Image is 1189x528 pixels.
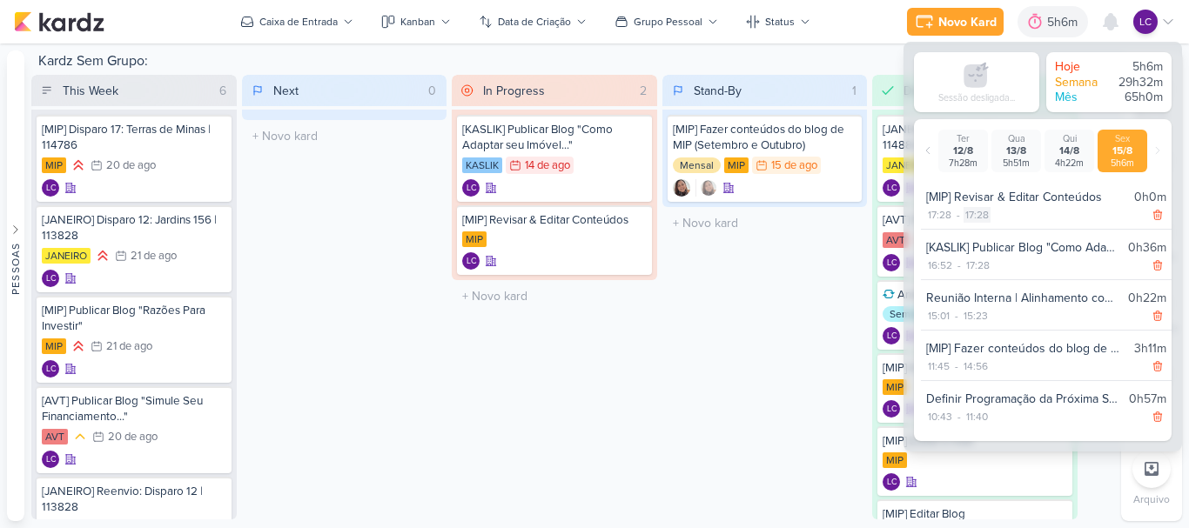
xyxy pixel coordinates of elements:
div: 5h6m [1047,13,1083,31]
img: Sharlene Khoury [673,179,690,197]
div: 17:28 [964,257,991,273]
p: LC [887,478,897,487]
div: MIP [883,452,907,468]
div: Sex [1101,133,1144,144]
div: 14:56 [962,358,990,374]
div: Definir Programação da Próxima Semana [926,390,1122,408]
div: - [954,257,964,273]
div: Qui [1048,133,1091,144]
div: 14 de ago [525,160,570,171]
div: 29h32m [1111,75,1163,90]
div: Criador(a): Laís Costa [462,179,480,197]
div: Criador(a): Laís Costa [883,179,900,197]
div: 0h22m [1128,289,1166,307]
div: [MIP] Editar Blog [883,506,1067,522]
div: 5h6m [1101,157,1144,169]
div: 5h51m [995,157,1038,169]
div: Colaboradores: Sharlene Khoury [695,179,717,197]
div: Laís Costa [883,254,900,271]
p: LC [46,184,56,193]
button: Pessoas [7,50,24,521]
div: Laís Costa [42,360,59,378]
div: 10:43 [926,409,954,424]
div: Criador(a): Laís Costa [883,254,900,271]
p: LC [46,365,56,374]
div: Prioridade Alta [94,247,111,264]
div: MIP [42,157,66,173]
div: Criador(a): Laís Costa [462,252,480,270]
div: 20 de ago [106,160,156,171]
div: [JANEIRO] Disparo 12: Jardins 156 | 113828 [42,212,226,244]
div: MIP [883,379,907,395]
div: 12/8 [942,144,984,157]
div: 2 [633,82,654,100]
div: Laís Costa [42,270,59,287]
div: Laís Costa [462,179,480,197]
div: [MIP] Fazer conteúdos do blog de MIP (Setembro e Outubro) [673,122,857,153]
div: [AVT] Publicar Blog "Simule Seu Financiamento..." [42,393,226,424]
div: 4h22m [1048,157,1091,169]
div: 3h11m [1134,339,1166,358]
div: 0h36m [1128,238,1166,257]
div: [MIP] Disparo 17: Terras de Minas | 114786 [42,122,226,153]
p: LC [46,275,56,284]
div: Laís Costa [883,473,900,491]
div: Criador(a): Laís Costa [42,360,59,378]
div: - [951,358,962,374]
input: + Novo kard [666,211,864,236]
div: Laís Costa [1133,10,1158,34]
button: Novo Kard [907,8,1004,36]
div: 20 de ago [108,431,158,443]
div: 5h6m [1111,59,1163,75]
p: LC [1139,14,1152,30]
div: Criador(a): Laís Costa [883,400,900,418]
div: Criador(a): Laís Costa [42,270,59,287]
div: Criador(a): Sharlene Khoury [673,179,690,197]
div: Semana [1055,75,1107,90]
div: Laís Costa [883,327,900,344]
div: Laís Costa [462,252,480,270]
div: [MIP] Publicar Blog "Razões Para Investir" [42,303,226,334]
img: kardz.app [14,11,104,32]
div: 21 de ago [131,251,177,262]
div: [KASLIK] Publicar Blog "Como Adaptar seu Imóvel..." [462,122,647,153]
div: Reunião Interna | Alinhamento com Inbound [926,289,1121,307]
div: 7h28m [942,157,984,169]
div: 13/8 [995,144,1038,157]
p: LC [46,456,56,465]
div: [JANEIRO] Reenvio: Disparo 12 | 113828 [42,484,226,515]
div: MIP [42,338,66,354]
div: 0h57m [1129,390,1166,408]
div: Ter [942,133,984,144]
div: 1 [845,82,863,100]
div: 0h0m [1134,188,1166,206]
div: - [953,207,964,223]
div: MIP [462,231,487,247]
div: [MIP] Fazer conteúdos do blog de MIP (Setembro e Outubro) [926,339,1127,358]
div: 17:28 [964,207,991,223]
p: LC [887,184,897,193]
div: Criador(a): Laís Costa [883,473,900,491]
input: + Novo kard [455,284,654,309]
div: Mensal [673,157,721,173]
div: AVT [42,429,68,444]
div: 14/8 [1048,144,1091,157]
div: Sessão desligada... [938,92,1015,104]
div: Hoje [1055,59,1107,75]
div: Criador(a): Laís Costa [42,179,59,197]
div: 16:52 [926,257,954,273]
div: AVT [883,232,909,248]
div: Novo Kard [938,13,997,31]
div: Analisar dados dos e-mails [883,287,1067,303]
p: LC [467,184,476,193]
div: 15:01 [926,308,951,324]
div: [MIP] Editar blog [883,360,1067,376]
div: 21 de ago [106,341,152,352]
div: 17:28 [926,207,953,223]
p: LC [887,259,897,268]
div: 11:45 [926,358,951,374]
div: [MIP] Revisar & Editar Conteúdos [462,212,647,228]
div: [JANEIRO] Reenvio Disparo 11 | 114882 [883,122,1067,153]
div: 0 [421,82,443,100]
div: Kardz Sem Grupo: [31,50,1114,75]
